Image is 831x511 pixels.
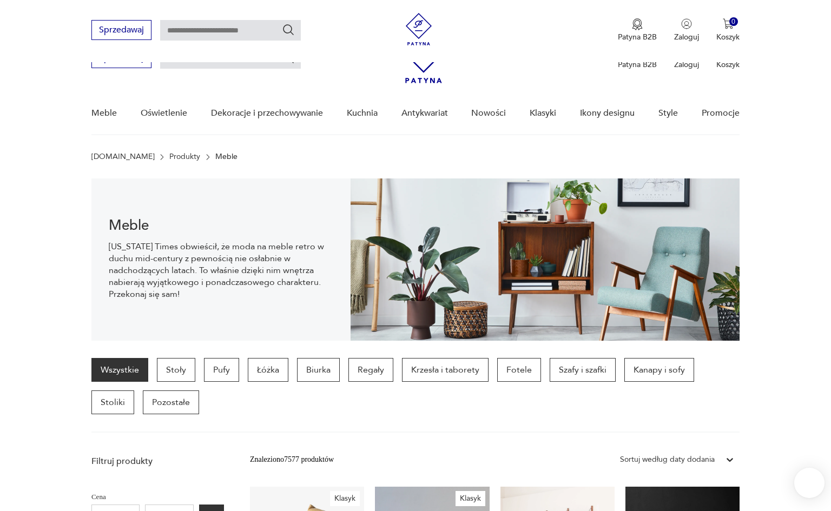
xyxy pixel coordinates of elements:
a: Nowości [471,92,506,134]
a: Oświetlenie [141,92,187,134]
a: Ikony designu [580,92,635,134]
a: Stoliki [91,390,134,414]
a: Kanapy i sofy [624,358,694,382]
a: Pufy [204,358,239,382]
div: 0 [729,17,738,26]
a: Biurka [297,358,340,382]
div: Znaleziono 7577 produktów [250,454,334,466]
p: Zaloguj [674,32,699,42]
p: Koszyk [716,59,740,70]
a: Krzesła i taborety [402,358,489,382]
a: Klasyki [530,92,556,134]
a: [DOMAIN_NAME] [91,152,155,161]
a: Style [658,92,678,134]
a: Meble [91,92,117,134]
button: Sprzedawaj [91,20,151,40]
a: Produkty [169,152,200,161]
p: [US_STATE] Times obwieścił, że moda na meble retro w duchu mid-century z pewnością nie osłabnie w... [109,241,333,300]
button: 0Koszyk [716,18,740,42]
a: Pozostałe [143,390,199,414]
a: Antykwariat [401,92,448,134]
div: Sortuj według daty dodania [620,454,715,466]
img: Ikona koszyka [723,18,734,29]
a: Fotele [497,358,541,382]
a: Promocje [702,92,740,134]
button: Patyna B2B [618,18,657,42]
a: Sprzedawaj [91,55,151,63]
h1: Meble [109,219,333,232]
a: Dekoracje i przechowywanie [211,92,323,134]
img: Meble [351,178,740,341]
p: Cena [91,491,224,503]
img: Ikonka użytkownika [681,18,692,29]
a: Łóżka [248,358,288,382]
a: Sprzedawaj [91,27,151,35]
iframe: Smartsupp widget button [794,468,825,498]
button: Szukaj [282,23,295,36]
p: Zaloguj [674,59,699,70]
p: Patyna B2B [618,59,657,70]
p: Koszyk [716,32,740,42]
a: Stoły [157,358,195,382]
a: Regały [348,358,393,382]
a: Wszystkie [91,358,148,382]
p: Meble [215,152,238,161]
button: Zaloguj [674,18,699,42]
p: Patyna B2B [618,32,657,42]
a: Szafy i szafki [550,358,616,382]
img: Ikona medalu [632,18,643,30]
a: Kuchnia [347,92,378,134]
a: Ikona medaluPatyna B2B [618,18,657,42]
p: Filtruj produkty [91,455,224,467]
img: Patyna - sklep z meblami i dekoracjami vintage [403,13,435,45]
